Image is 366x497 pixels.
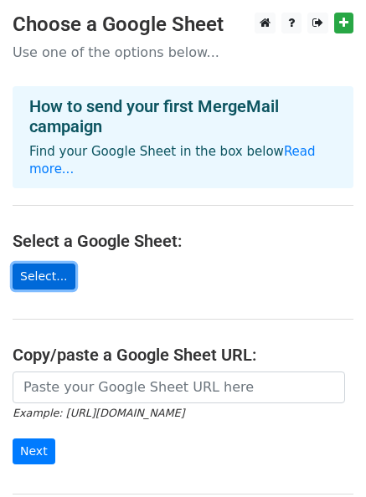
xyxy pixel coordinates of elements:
small: Example: [URL][DOMAIN_NAME] [13,407,184,419]
p: Use one of the options below... [13,44,353,61]
p: Find your Google Sheet in the box below [29,143,337,178]
input: Next [13,438,55,464]
a: Select... [13,264,75,289]
h4: How to send your first MergeMail campaign [29,96,337,136]
h4: Copy/paste a Google Sheet URL: [13,345,353,365]
iframe: Chat Widget [282,417,366,497]
a: Read more... [29,144,316,177]
h4: Select a Google Sheet: [13,231,353,251]
input: Paste your Google Sheet URL here [13,371,345,403]
h3: Choose a Google Sheet [13,13,353,37]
